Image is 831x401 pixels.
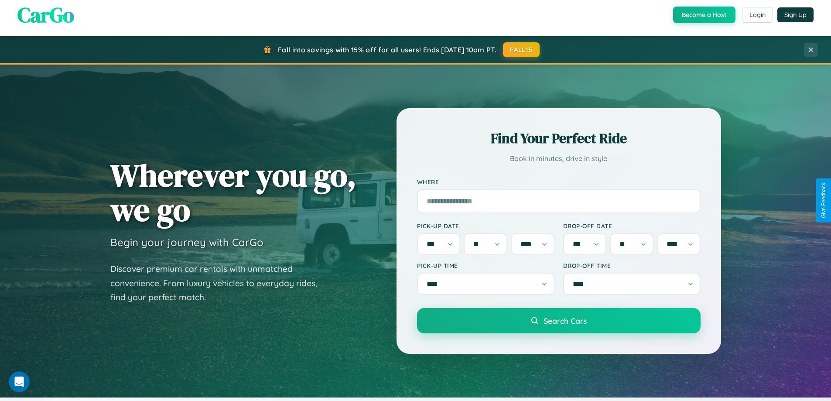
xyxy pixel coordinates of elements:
span: Search Cars [544,316,587,326]
h1: Wherever you go, we go [110,158,356,227]
span: CarGo [17,0,74,29]
h2: Find Your Perfect Ride [417,129,701,148]
label: Drop-off Date [563,222,701,230]
label: Pick-up Date [417,222,554,230]
button: Login [742,7,773,23]
p: Book in minutes, drive in style [417,152,701,165]
label: Drop-off Time [563,262,701,269]
div: Give Feedback [821,183,827,218]
h3: Begin your journey with CarGo [110,236,263,249]
span: Fall into savings with 15% off for all users! Ends [DATE] 10am PT. [278,45,496,54]
button: Become a Host [673,7,735,23]
button: Search Cars [417,308,701,333]
label: Where [417,178,701,185]
label: Pick-up Time [417,262,554,269]
p: Discover premium car rentals with unmatched convenience. From luxury vehicles to everyday rides, ... [110,262,328,305]
button: Sign Up [777,7,814,22]
iframe: Intercom live chat [9,371,30,392]
button: FALL15 [503,42,540,57]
